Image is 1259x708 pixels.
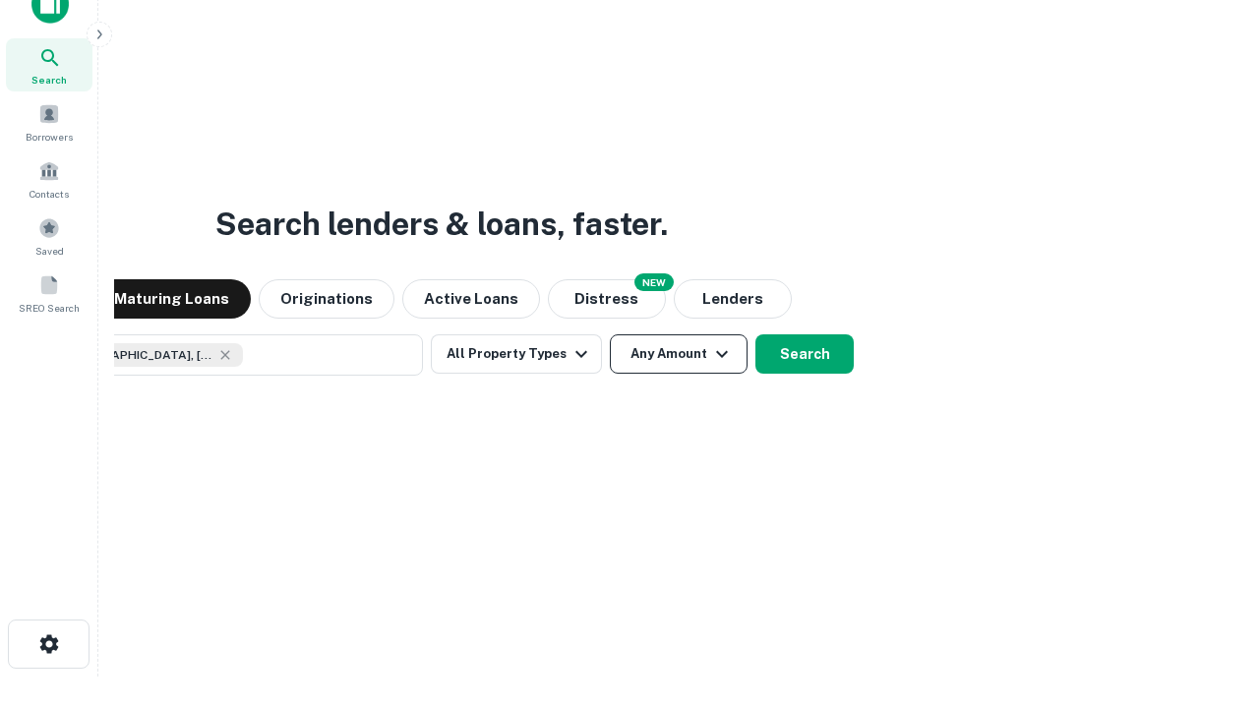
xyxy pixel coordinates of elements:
[6,38,92,91] a: Search
[30,186,69,202] span: Contacts
[66,346,213,364] span: [GEOGRAPHIC_DATA], [GEOGRAPHIC_DATA], [GEOGRAPHIC_DATA]
[1161,551,1259,645] iframe: Chat Widget
[215,201,668,248] h3: Search lenders & loans, faster.
[6,209,92,263] a: Saved
[92,279,251,319] button: Maturing Loans
[674,279,792,319] button: Lenders
[31,72,67,88] span: Search
[634,273,674,291] div: NEW
[548,279,666,319] button: Search distressed loans with lien and other non-mortgage details.
[26,129,73,145] span: Borrowers
[259,279,394,319] button: Originations
[755,334,854,374] button: Search
[6,95,92,148] a: Borrowers
[30,334,423,376] button: [GEOGRAPHIC_DATA], [GEOGRAPHIC_DATA], [GEOGRAPHIC_DATA]
[6,266,92,320] a: SREO Search
[6,152,92,206] a: Contacts
[610,334,748,374] button: Any Amount
[402,279,540,319] button: Active Loans
[35,243,64,259] span: Saved
[431,334,602,374] button: All Property Types
[19,300,80,316] span: SREO Search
